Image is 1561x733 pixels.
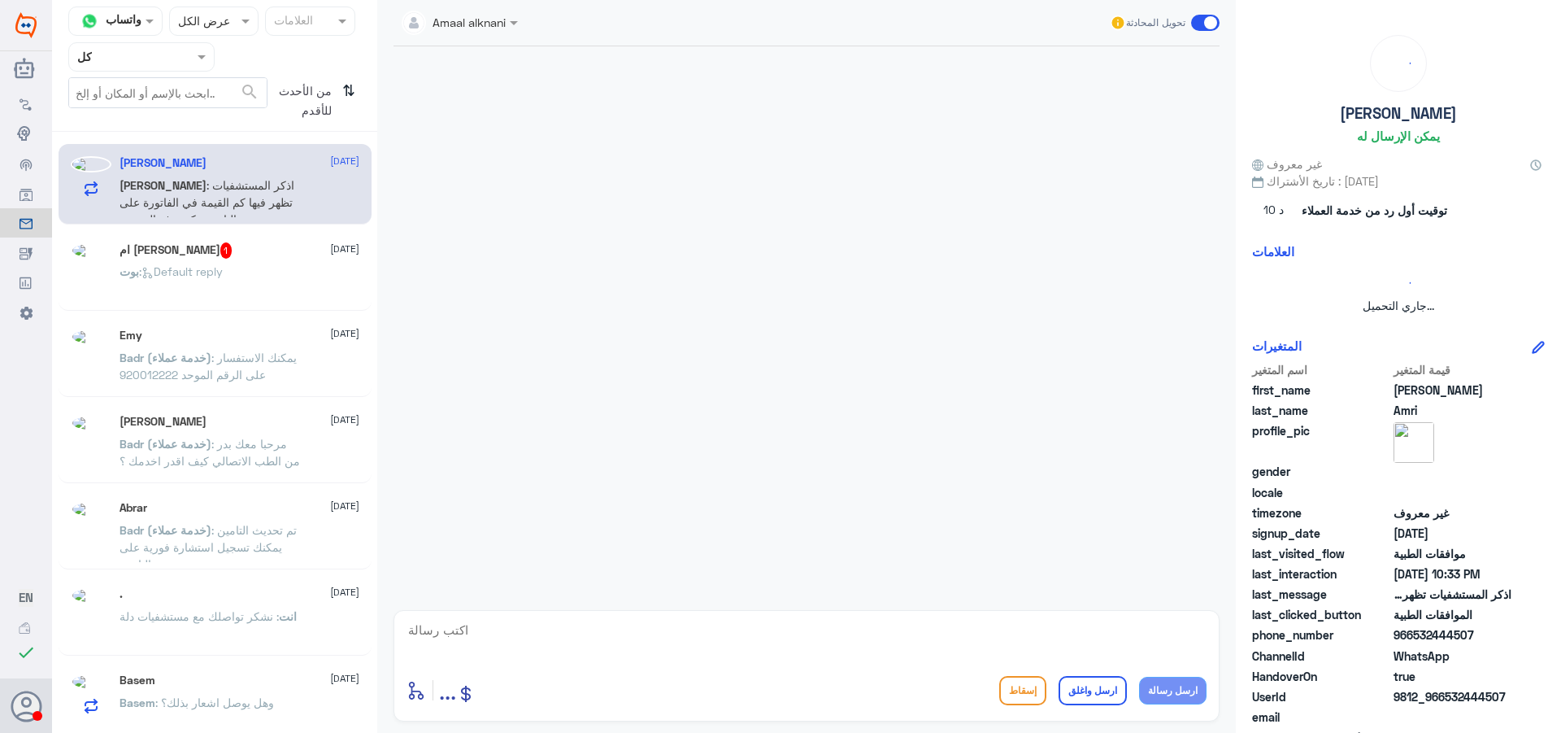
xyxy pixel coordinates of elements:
span: اسم المتغير [1252,361,1390,378]
span: last_clicked_button [1252,606,1390,623]
span: signup_date [1252,525,1390,542]
span: من الأحدث للأقدم [267,77,336,124]
span: [PERSON_NAME] [120,178,207,192]
h5: . [120,587,123,601]
span: [DATE] [330,326,359,341]
span: last_visited_flow [1252,545,1390,562]
span: Badr (خدمة عملاء) [120,437,211,451]
span: [DATE] [330,499,359,513]
div: loading... [1375,40,1422,87]
span: غير معروف [1252,155,1322,172]
span: first_name [1252,382,1390,399]
span: 1 [220,242,233,259]
span: موافقات الطبية [1394,545,1511,562]
button: ... [439,672,456,709]
span: [DATE] [330,154,359,168]
img: Widebot Logo [15,12,37,38]
span: null [1394,484,1511,501]
h5: Abrar [120,501,147,515]
span: 9812_966532444507 [1394,688,1511,705]
span: 10 د [1252,196,1296,225]
span: null [1394,709,1511,726]
span: Abdulrahman [1394,382,1511,399]
span: profile_pic [1252,422,1390,460]
span: Badr (خدمة عملاء) [120,351,211,364]
img: picture [71,156,111,172]
span: last_message [1252,586,1390,603]
span: locale [1252,484,1390,501]
img: whatsapp.png [77,9,102,33]
span: تاريخ الأشتراك : [DATE] [1252,172,1545,190]
img: picture [71,587,111,604]
h6: المتغيرات [1252,338,1302,353]
img: picture [71,242,111,259]
span: انت [279,609,297,623]
span: تحويل المحادثة [1126,15,1185,30]
span: Amri [1394,402,1511,419]
span: phone_number [1252,626,1390,644]
i: ⇅ [342,77,355,119]
span: ChannelId [1252,648,1390,665]
button: إسقاط [999,676,1046,705]
button: EN [19,589,33,606]
div: العلامات [272,11,313,33]
span: قيمة المتغير [1394,361,1511,378]
span: : نشكر تواصلك مع مستشفيات دلة [120,609,279,623]
span: true [1394,668,1511,685]
button: search [240,79,259,106]
span: 2 [1394,648,1511,665]
span: gender [1252,463,1390,480]
input: ابحث بالإسم أو المكان أو إلخ.. [69,78,267,107]
button: الصورة الشخصية [11,691,41,722]
span: UserId [1252,688,1390,705]
h6: العلامات [1252,244,1294,259]
h5: [PERSON_NAME] [1340,104,1457,123]
span: timezone [1252,504,1390,521]
h6: يمكن الإرسال له [1357,129,1440,143]
span: [DATE] [330,671,359,686]
h5: Basem [120,674,155,687]
button: ارسل رسالة [1139,677,1207,705]
img: picture [71,329,111,345]
span: EN [19,590,33,604]
span: الموافقات الطبية [1394,606,1511,623]
h5: Emy [120,329,142,343]
span: 2024-08-05T15:22:25.253Z [1394,525,1511,542]
span: ... [439,675,456,705]
span: : Default reply [139,264,223,278]
h5: Abdullah Almudbil [120,415,207,429]
img: picture [1394,422,1434,463]
span: [DATE] [330,585,359,600]
h5: Abdulrahman Amri [120,156,207,170]
span: غير معروف [1394,504,1511,521]
span: HandoverOn [1252,668,1390,685]
img: picture [71,415,111,431]
span: بوت [120,264,139,278]
span: Basem [120,696,155,709]
span: 2025-09-13T19:33:29.053Z [1394,565,1511,582]
i: check [16,643,36,662]
span: : تم تحديث التامين يمكنك تسجيل استشارة فورية على التامين [120,523,297,571]
img: picture [71,674,111,690]
span: Badr (خدمة عملاء) [120,523,211,537]
span: [DATE] [330,412,359,427]
span: 966532444507 [1394,626,1511,644]
span: اذكر المستشفيات تظهر فيها كم القيمة في الفاتورة على التامين وكم يدفع المريض [1394,586,1511,603]
span: [DATE] [330,242,359,256]
span: : اذكر المستشفيات تظهر فيها كم القيمة في الفاتورة على التامين وكم يدفع المريض [120,178,294,226]
span: null [1394,463,1511,480]
span: جاري التحميل... [1363,299,1434,312]
span: last_name [1252,402,1390,419]
button: ارسل واغلق [1059,676,1127,705]
span: last_interaction [1252,565,1390,582]
img: picture [71,501,111,517]
h5: ام محمد [120,242,233,259]
span: توقيت أول رد من خدمة العملاء [1302,202,1447,219]
div: loading... [1256,268,1541,297]
span: search [240,82,259,102]
span: email [1252,709,1390,726]
span: : وهل يوصل اشعار بذلك؟ [155,696,274,709]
